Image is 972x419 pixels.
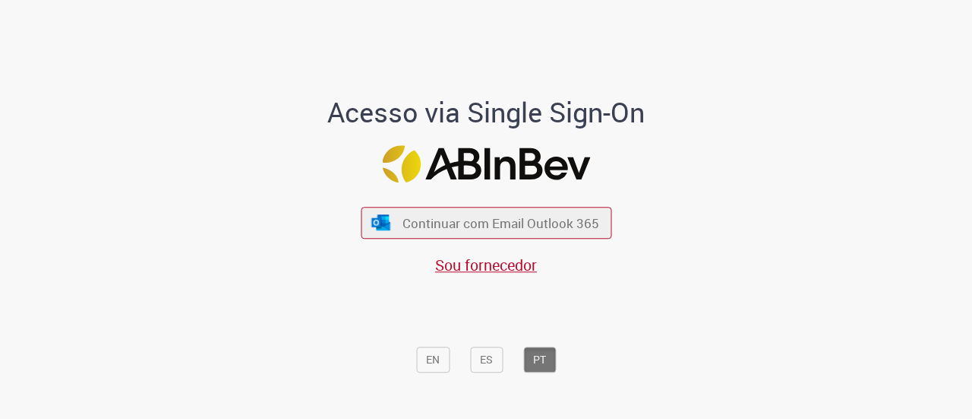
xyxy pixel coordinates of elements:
button: ícone Azure/Microsoft 360 Continuar com Email Outlook 365 [361,208,611,239]
span: Continuar com Email Outlook 365 [402,214,599,232]
img: ícone Azure/Microsoft 360 [371,214,392,230]
a: Sou fornecedor [435,255,537,275]
button: PT [523,347,556,373]
button: EN [416,347,450,373]
button: ES [470,347,503,373]
h1: Acesso via Single Sign-On [276,97,697,128]
img: Logo ABInBev [382,145,590,183]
